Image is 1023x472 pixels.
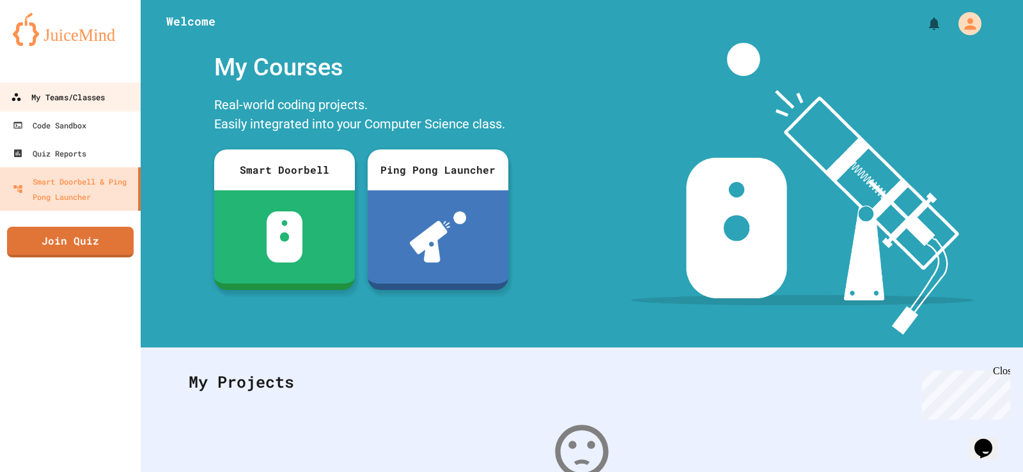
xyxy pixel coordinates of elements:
img: ppl-with-ball.png [410,211,467,263]
div: Quiz Reports [13,146,86,161]
img: sdb-white.svg [267,211,303,263]
div: My Teams/Classes [11,89,105,105]
div: Ping Pong Launcher [368,149,508,190]
div: Code Sandbox [13,118,86,133]
iframe: chat widget [969,421,1010,459]
img: logo-orange.svg [13,13,128,46]
div: My Projects [176,357,988,407]
div: My Account [945,9,985,38]
div: Chat with us now!Close [5,5,88,81]
a: Join Quiz [7,227,134,257]
img: banner-image-my-projects.png [631,43,974,335]
iframe: chat widget [917,365,1010,420]
div: My Courses [208,43,515,92]
div: Real-world coding projects. Easily integrated into your Computer Science class. [208,92,515,140]
div: Smart Doorbell & Ping Pong Launcher [13,174,133,204]
div: Smart Doorbell [214,149,355,190]
div: My Notifications [903,13,945,34]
